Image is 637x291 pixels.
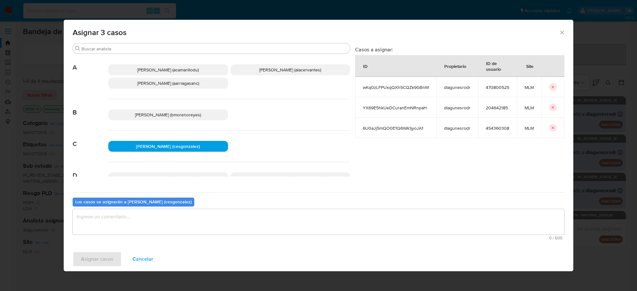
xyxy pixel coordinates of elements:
span: C [73,131,108,148]
div: Propietario [437,58,474,74]
span: Asignar 3 casos [73,29,559,36]
span: dlagunesrodr [444,125,470,131]
b: Los casos se asignarán a [PERSON_NAME] (cesgonzalez) [75,199,192,205]
span: YX69E5hkUeDCuranEmNRnpaH [363,105,429,111]
span: 454360308 [486,125,509,131]
div: [PERSON_NAME] (dgoicochea) [108,172,228,183]
button: icon-button [549,83,557,91]
span: [PERSON_NAME] (aarriagasanc) [137,80,199,86]
span: MLM [525,84,534,90]
div: [PERSON_NAME] (alacervantes) [231,64,350,75]
span: 6U0aJj5mQO0E1Q6WA1jyoJA1 [363,125,429,131]
span: dlagunesrodr [444,105,470,111]
span: Cancelar [132,252,153,266]
button: Cerrar ventana [559,29,565,35]
div: [PERSON_NAME] (bmorenoreyes) [108,109,228,120]
span: [PERSON_NAME] (acamarillodu) [137,67,199,73]
span: A [73,54,108,71]
div: [PERSON_NAME] (dlagunesrodr) [231,172,350,183]
div: ID de usuario [478,55,517,76]
span: [PERSON_NAME] (alacervantes) [259,67,321,73]
div: assign-modal [64,20,573,271]
div: [PERSON_NAME] (cesgonzalez) [108,141,228,152]
div: [PERSON_NAME] (aarriagasanc) [108,78,228,89]
div: [PERSON_NAME] (acamarillodu) [108,64,228,75]
span: Máximo 500 caracteres [75,236,562,240]
span: 470800525 [486,84,509,90]
span: [PERSON_NAME] (dlagunesrodr) [259,175,322,181]
span: MLM [525,125,534,131]
span: wKq0zLFPUxqQXh5CQZk9GBnM [363,84,429,90]
input: Buscar analista [82,46,347,52]
span: [PERSON_NAME] (bmorenoreyes) [135,112,201,118]
span: dlagunesrodr [444,84,470,90]
h3: Casos a asignar: [355,46,564,53]
span: D [73,162,108,179]
span: MLM [525,105,534,111]
span: [PERSON_NAME] (dgoicochea) [138,175,198,181]
span: 204642185 [486,105,509,111]
button: icon-button [549,104,557,111]
button: icon-button [549,124,557,132]
button: Cancelar [124,251,161,267]
div: Site [519,58,541,74]
span: [PERSON_NAME] (cesgonzalez) [136,143,200,149]
div: ID [355,58,375,74]
span: B [73,99,108,116]
button: Buscar [75,46,80,51]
